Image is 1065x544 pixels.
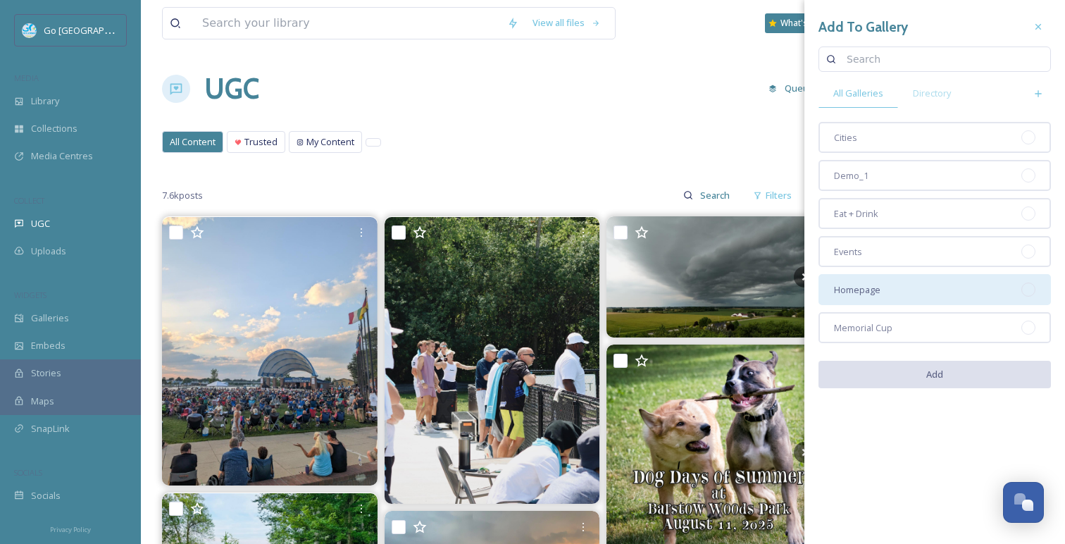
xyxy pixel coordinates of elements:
button: Add [818,361,1051,388]
span: Embeds [31,339,66,352]
span: Cities [834,131,857,144]
input: Search your library [195,8,500,39]
button: Queued [761,75,827,102]
a: View all files [525,9,608,37]
a: What's New [765,13,835,33]
span: SnapLink [31,422,70,435]
span: SOCIALS [14,467,42,478]
span: Homepage [834,283,880,297]
input: Search [693,181,739,209]
span: Galleries [31,311,69,325]
span: Collections [31,122,77,135]
span: Library [31,94,59,108]
span: Eat + Drink [834,207,878,221]
span: 7.6k posts [162,189,203,202]
span: Media Centres [31,149,93,163]
span: UGC [31,217,50,230]
span: COLLECT [14,195,44,206]
img: GoGreatLogo_MISkies_RegionalTrails%20%281%29.png [23,23,37,37]
span: MEDIA [14,73,39,83]
button: Open Chat [1003,482,1044,523]
img: The action continues🌊 Can’t make it today? We are here August 13-17⚡️ [385,217,600,504]
span: Demo_1 [834,169,868,183]
img: Had some interesting weather earlier tonight here. #storm #tornadowarning #baycitymi #djimini4pro... [606,216,822,338]
span: Stories [31,366,61,380]
span: Trusted [244,135,278,149]
span: Events [834,245,862,259]
span: Go [GEOGRAPHIC_DATA] [44,23,148,37]
span: Maps [31,395,54,408]
a: UGC [204,68,259,110]
span: My Content [306,135,354,149]
h3: Add To Gallery [818,17,908,37]
span: All Galleries [833,87,883,100]
span: Filters [766,189,792,202]
a: Privacy Policy [50,520,91,537]
span: Socials [31,489,61,502]
span: Uploads [31,245,66,258]
span: All Content [170,135,216,149]
span: WIDGETS [14,290,46,300]
span: Memorial Cup [834,321,892,335]
input: Search [840,45,1043,73]
span: Privacy Policy [50,525,91,534]
img: What a beautiful perfect summer evening for Brian's House Community Group's Wednesdays in the Par... [162,217,378,486]
span: Directory [913,87,951,100]
a: Queued [761,75,834,102]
